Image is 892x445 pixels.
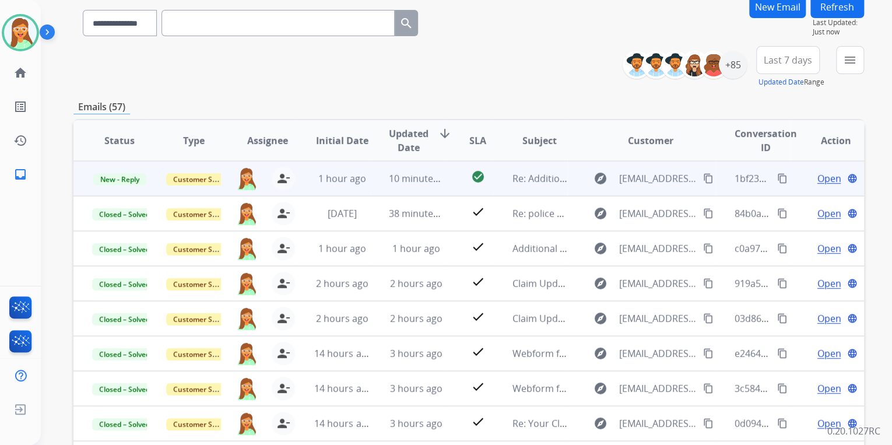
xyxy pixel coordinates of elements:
img: agent-avatar [236,412,258,435]
span: Customer Support [166,418,242,430]
span: Customer Support [166,208,242,220]
mat-icon: content_copy [703,173,714,184]
img: agent-avatar [236,237,258,260]
span: Closed – Solved [92,313,157,325]
span: 14 hours ago [314,417,372,430]
span: Closed – Solved [92,418,157,430]
span: Open [817,416,841,430]
div: +85 [719,51,747,79]
span: 3 hours ago [390,417,443,430]
mat-icon: explore [593,241,607,255]
mat-icon: check [470,415,484,429]
mat-icon: history [13,134,27,148]
span: Open [817,346,841,360]
span: Additional Information [512,242,612,255]
span: Open [817,276,841,290]
mat-icon: person_remove [276,276,290,290]
mat-icon: person_remove [276,381,290,395]
span: Open [817,311,841,325]
span: Status [104,134,135,148]
span: Customer [628,134,673,148]
span: [EMAIL_ADDRESS][DOMAIN_NAME] [619,206,696,220]
span: Customer Support [166,313,242,325]
mat-icon: check [470,345,484,359]
span: Claim Update [512,312,571,325]
mat-icon: person_remove [276,311,290,325]
span: [EMAIL_ADDRESS][DOMAIN_NAME] [619,416,696,430]
span: Range [758,77,824,87]
span: [EMAIL_ADDRESS][DOMAIN_NAME] [619,171,696,185]
span: Type [183,134,205,148]
mat-icon: explore [593,206,607,220]
mat-icon: language [847,313,858,324]
span: [EMAIL_ADDRESS][DOMAIN_NAME] [619,311,696,325]
span: 1 hour ago [392,242,440,255]
mat-icon: check_circle [470,170,484,184]
span: Just now [813,27,864,37]
mat-icon: language [847,278,858,289]
span: 2 hours ago [390,312,443,325]
span: Closed – Solved [92,348,157,360]
mat-icon: search [399,16,413,30]
span: Conversation ID [735,127,797,155]
mat-icon: person_remove [276,416,290,430]
mat-icon: content_copy [703,243,714,254]
mat-icon: content_copy [777,208,788,219]
mat-icon: check [470,380,484,394]
mat-icon: explore [593,346,607,360]
mat-icon: explore [593,311,607,325]
span: 1 hour ago [318,242,366,255]
span: 10 minutes ago [389,172,456,185]
p: 0.20.1027RC [827,424,880,438]
mat-icon: content_copy [777,173,788,184]
img: avatar [4,16,37,49]
mat-icon: check [470,275,484,289]
mat-icon: explore [593,416,607,430]
mat-icon: content_copy [777,348,788,359]
span: 38 minutes ago [389,207,456,220]
span: Re: Your Claim with Extend [512,417,629,430]
span: Open [817,241,841,255]
span: SLA [469,134,486,148]
mat-icon: content_copy [777,383,788,394]
mat-icon: content_copy [777,418,788,429]
mat-icon: list_alt [13,100,27,114]
span: 14 hours ago [314,382,372,395]
mat-icon: content_copy [703,418,714,429]
span: Initial Date [315,134,368,148]
span: Last 7 days [764,58,812,62]
span: 2 hours ago [315,312,368,325]
span: Customer Support [166,348,242,360]
span: Customer Support [166,383,242,395]
span: Customer Support [166,278,242,290]
span: Webform from [EMAIL_ADDRESS][DOMAIN_NAME] on [DATE] [512,347,776,360]
p: Emails (57) [73,100,130,114]
mat-icon: arrow_downward [438,127,452,141]
mat-icon: content_copy [703,383,714,394]
span: 1 hour ago [318,172,366,185]
img: agent-avatar [236,272,258,295]
span: Updated Date [389,127,429,155]
mat-icon: content_copy [703,313,714,324]
button: Updated Date [758,78,804,87]
mat-icon: content_copy [777,313,788,324]
mat-icon: check [470,205,484,219]
mat-icon: inbox [13,167,27,181]
mat-icon: language [847,173,858,184]
span: Customer Support [166,173,242,185]
span: 3 hours ago [390,347,443,360]
mat-icon: check [470,310,484,324]
span: Open [817,206,841,220]
span: 2 hours ago [315,277,368,290]
span: Customer Support [166,243,242,255]
mat-icon: content_copy [777,243,788,254]
span: 2 hours ago [390,277,443,290]
mat-icon: person_remove [276,206,290,220]
mat-icon: content_copy [703,348,714,359]
span: Re: Additional Information [512,172,627,185]
span: [EMAIL_ADDRESS][DOMAIN_NAME] [619,276,696,290]
span: [EMAIL_ADDRESS][DOMAIN_NAME] [619,241,696,255]
span: Closed – Solved [92,383,157,395]
mat-icon: home [13,66,27,80]
mat-icon: explore [593,171,607,185]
